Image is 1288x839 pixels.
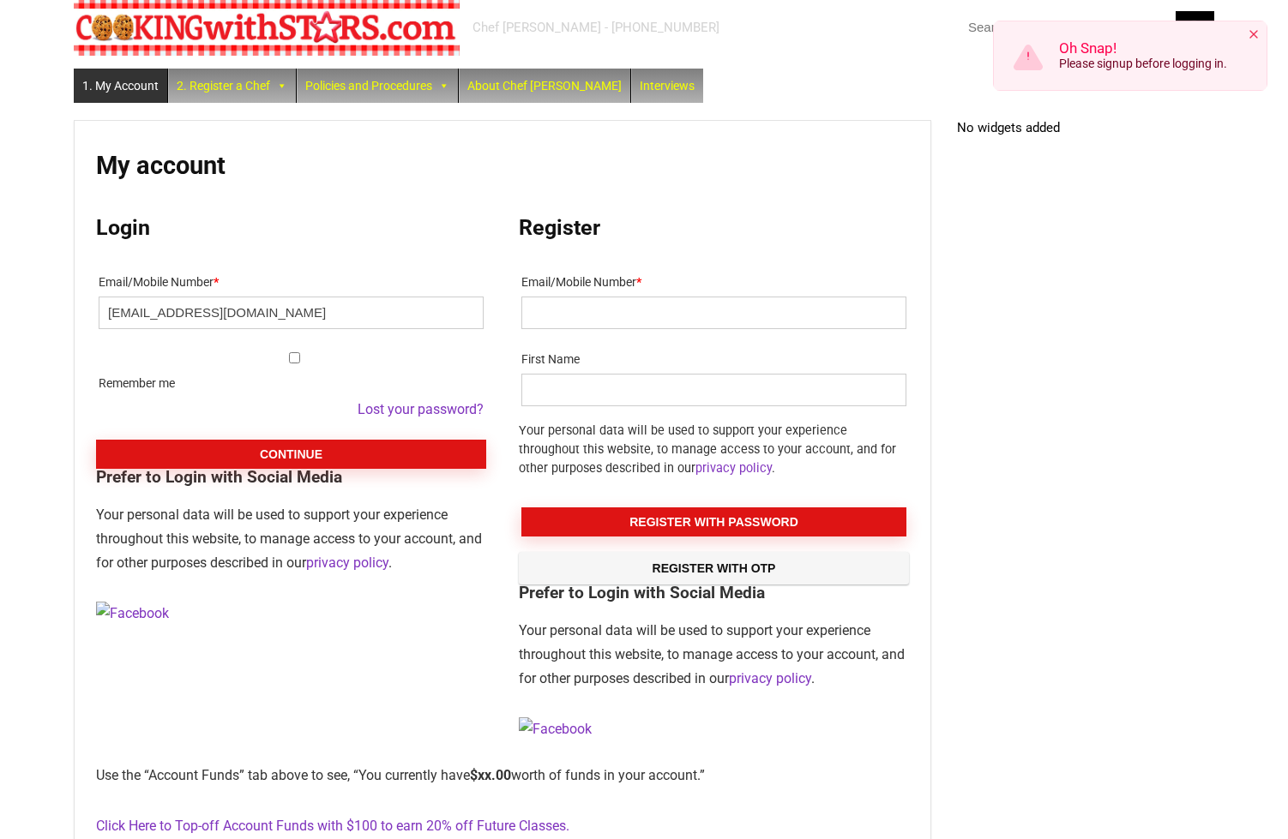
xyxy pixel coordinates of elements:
a: Interviews [631,69,703,103]
a: About Chef [PERSON_NAME] [459,69,630,103]
a: Lost your password? [358,398,484,422]
input: Register with OTP [519,552,909,584]
button: Register With Password [521,507,906,536]
img: Facebook [96,602,169,626]
a: Policies and Procedures [297,69,458,103]
a: 1. My Account [74,69,167,103]
p: Your personal data will be used to support your experience throughout this website, to manage acc... [519,422,909,478]
a: privacy policy [306,554,388,571]
label: First Name [521,347,906,374]
button: Search [1176,11,1214,44]
p: Use the “Account Funds” tab above to see, “You currently have worth of funds in your account.” [96,764,909,788]
label: Email/Mobile Number [99,270,484,297]
p: No widgets added [957,120,1214,135]
a: 2. Register a Chef [168,69,296,103]
legend: Prefer to Login with Social Media [519,584,909,601]
div: Chef [PERSON_NAME] - [PHONE_NUMBER] [472,19,719,36]
input: Search [957,11,1214,44]
img: Facebook [519,717,592,741]
div: Please signup before logging in. [1059,56,1252,71]
span: Remember me [99,376,175,390]
div: Oh Snap! [1059,40,1252,56]
span: .00 [470,767,511,783]
p: Your personal data will be used to support your experience throughout this website, to manage acc... [519,619,909,691]
a: privacy policy [695,461,772,476]
input: Remember me [102,352,487,363]
h2: Login [96,215,486,241]
legend: Prefer to Login with Social Media [96,469,486,485]
a: Click Here to Top-off Account Funds with $100 to earn 20% off Future Classes. [96,818,569,834]
a: privacy policy [729,670,811,686]
p: Your personal data will be used to support your experience throughout this website, to manage acc... [96,503,486,575]
span: $xx [470,767,491,783]
h2: Register [519,215,909,241]
label: Email/Mobile Number [521,270,906,297]
h1: My account [96,151,909,180]
button: Continue [96,440,486,469]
